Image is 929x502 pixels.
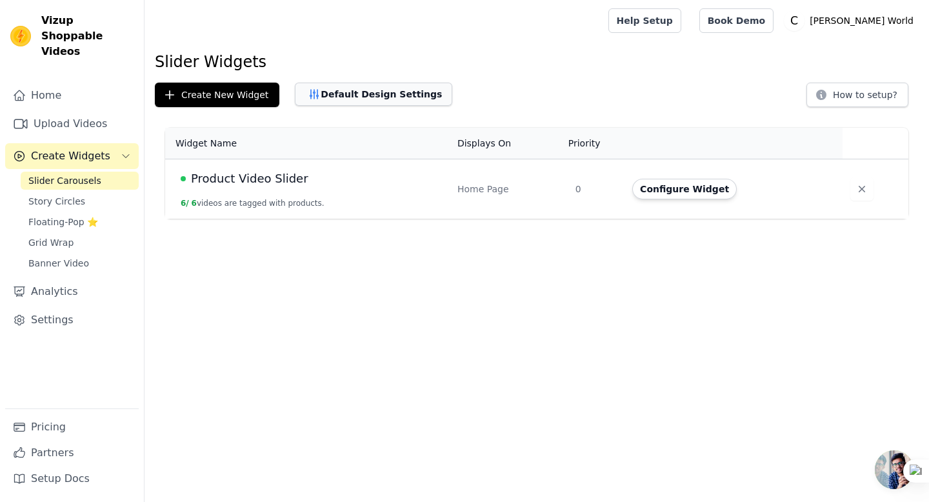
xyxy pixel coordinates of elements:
span: Floating-Pop ⭐ [28,216,98,228]
a: Partners [5,440,139,466]
th: Widget Name [165,128,450,159]
a: Book Demo [699,8,774,33]
a: Open chat [875,450,914,489]
a: Floating-Pop ⭐ [21,213,139,231]
button: How to setup? [806,83,908,107]
a: Story Circles [21,192,139,210]
span: Slider Carousels [28,174,101,187]
span: 6 [192,199,197,208]
p: [PERSON_NAME] World [804,9,919,32]
text: C [790,14,798,27]
a: Grid Wrap [21,234,139,252]
span: Grid Wrap [28,236,74,249]
span: Product Video Slider [191,170,308,188]
span: Live Published [181,176,186,181]
a: Analytics [5,279,139,305]
a: Settings [5,307,139,333]
button: C [PERSON_NAME] World [784,9,919,32]
th: Displays On [450,128,568,159]
h1: Slider Widgets [155,52,919,72]
span: Story Circles [28,195,85,208]
a: Pricing [5,414,139,440]
a: Slider Carousels [21,172,139,190]
a: Banner Video [21,254,139,272]
th: Priority [568,128,624,159]
span: 6 / [181,199,189,208]
a: Upload Videos [5,111,139,137]
a: Help Setup [608,8,681,33]
button: Default Design Settings [295,83,452,106]
button: Delete widget [850,177,874,201]
a: How to setup? [806,92,908,104]
a: Home [5,83,139,108]
button: Configure Widget [632,179,737,199]
button: Create New Widget [155,83,279,107]
span: Banner Video [28,257,89,270]
button: Create Widgets [5,143,139,169]
span: Vizup Shoppable Videos [41,13,134,59]
span: Create Widgets [31,148,110,164]
button: 6/ 6videos are tagged with products. [181,198,325,208]
td: 0 [568,159,624,219]
a: Setup Docs [5,466,139,492]
img: Vizup [10,26,31,46]
div: Home Page [457,183,560,196]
